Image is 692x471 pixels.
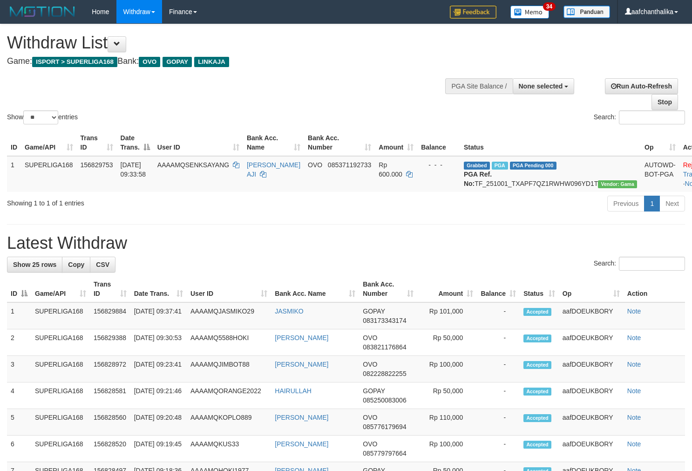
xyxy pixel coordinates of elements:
[464,162,490,170] span: Grabbed
[523,414,551,422] span: Accepted
[187,302,271,329] td: AAAAMQJASMIKO29
[523,441,551,449] span: Accepted
[31,409,90,436] td: SUPERLIGA168
[363,307,385,315] span: GOPAY
[375,130,417,156] th: Amount: activate to sort column ascending
[492,162,508,170] span: Marked by aafchhiseyha
[7,130,21,156] th: ID
[68,261,84,268] span: Copy
[275,361,328,368] a: [PERSON_NAME]
[379,161,402,178] span: Rp 600.000
[559,276,624,302] th: Op: activate to sort column ascending
[417,130,460,156] th: Balance
[627,387,641,395] a: Note
[363,317,406,324] span: Copy 083173343174 to clipboard
[510,6,550,19] img: Button%20Memo.svg
[7,329,31,356] td: 2
[7,5,78,19] img: MOTION_logo.png
[163,57,192,67] span: GOPAY
[417,356,477,382] td: Rp 100,000
[559,302,624,329] td: aafDOEUKBORY
[7,276,31,302] th: ID: activate to sort column descending
[417,409,477,436] td: Rp 110,000
[559,356,624,382] td: aafDOEUKBORY
[417,382,477,409] td: Rp 50,000
[523,388,551,396] span: Accepted
[627,307,641,315] a: Note
[559,436,624,462] td: aafDOEUKBORY
[359,276,417,302] th: Bank Acc. Number: activate to sort column ascending
[477,436,520,462] td: -
[90,356,130,382] td: 156828972
[31,276,90,302] th: Game/API: activate to sort column ascending
[7,110,78,124] label: Show entries
[641,130,679,156] th: Op: activate to sort column ascending
[77,130,117,156] th: Trans ID: activate to sort column ascending
[7,257,62,273] a: Show 25 rows
[421,160,456,170] div: - - -
[130,329,187,356] td: [DATE] 09:30:53
[7,409,31,436] td: 5
[363,414,377,421] span: OVO
[417,276,477,302] th: Amount: activate to sort column ascending
[90,329,130,356] td: 156829388
[619,257,685,271] input: Search:
[90,257,115,273] a: CSV
[543,2,556,11] span: 34
[7,382,31,409] td: 4
[363,343,406,351] span: Copy 083821176864 to clipboard
[117,130,154,156] th: Date Trans.: activate to sort column descending
[187,276,271,302] th: User ID: activate to sort column ascending
[7,234,685,253] h1: Latest Withdraw
[559,329,624,356] td: aafDOEUKBORY
[7,156,21,192] td: 1
[271,276,359,302] th: Bank Acc. Name: activate to sort column ascending
[243,130,304,156] th: Bank Acc. Name: activate to sort column ascending
[139,57,160,67] span: OVO
[90,276,130,302] th: Trans ID: activate to sort column ascending
[627,414,641,421] a: Note
[513,78,575,94] button: None selected
[477,302,520,329] td: -
[7,302,31,329] td: 1
[31,302,90,329] td: SUPERLIGA168
[559,409,624,436] td: aafDOEUKBORY
[594,257,685,271] label: Search:
[275,414,328,421] a: [PERSON_NAME]
[7,436,31,462] td: 6
[460,130,641,156] th: Status
[460,156,641,192] td: TF_251001_TXAPF7QZ1RWHW096YD1T
[627,334,641,341] a: Note
[644,196,660,212] a: 1
[563,6,610,18] img: panduan.png
[81,161,113,169] span: 156829753
[363,396,406,404] span: Copy 085250083006 to clipboard
[154,130,243,156] th: User ID: activate to sort column ascending
[594,110,685,124] label: Search:
[651,94,678,110] a: Stop
[275,307,303,315] a: JASMIKO
[7,195,281,208] div: Showing 1 to 1 of 1 entries
[519,82,563,90] span: None selected
[90,302,130,329] td: 156829884
[7,356,31,382] td: 3
[90,436,130,462] td: 156828520
[130,276,187,302] th: Date Trans.: activate to sort column ascending
[90,382,130,409] td: 156828581
[187,356,271,382] td: AAAAMQJIMBOT88
[194,57,229,67] span: LINKAJA
[187,329,271,356] td: AAAAMQ5588HOKI
[187,436,271,462] td: AAAAMQKUS33
[607,196,645,212] a: Previous
[627,440,641,448] a: Note
[31,329,90,356] td: SUPERLIGA168
[605,78,678,94] a: Run Auto-Refresh
[598,180,637,188] span: Vendor URL: https://trx31.1velocity.biz
[363,440,377,448] span: OVO
[417,436,477,462] td: Rp 100,000
[417,329,477,356] td: Rp 50,000
[559,382,624,409] td: aafDOEUKBORY
[363,334,377,341] span: OVO
[464,171,492,187] b: PGA Ref. No:
[510,162,556,170] span: PGA Pending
